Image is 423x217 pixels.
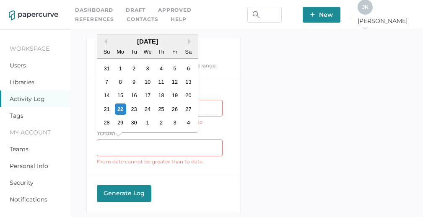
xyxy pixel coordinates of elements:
[97,38,198,45] div: [DATE]
[142,46,153,57] div: We
[142,76,153,88] div: Choose Wednesday, September 10th, 2025
[156,117,167,128] div: Choose Thursday, October 2nd, 2025
[183,103,194,115] div: Choose Saturday, September 27th, 2025
[183,63,194,74] div: Choose Saturday, September 6th, 2025
[253,11,260,18] img: search.bf03fe8b.svg
[100,62,195,129] div: month 2025-09
[101,90,112,101] div: Choose Sunday, September 14th, 2025
[247,7,282,23] input: Search Workspace
[10,62,26,69] a: Users
[97,158,230,165] div: From date cannot be greater than to date
[158,5,191,15] a: Approved
[101,39,107,44] button: Previous Month
[362,25,368,31] i: arrow_right
[169,117,181,128] div: Choose Friday, October 3rd, 2025
[169,103,181,115] div: Choose Friday, September 26th, 2025
[75,5,113,15] a: Dashboard
[115,63,126,74] div: Choose Monday, September 1st, 2025
[10,112,23,119] a: Tags
[126,5,145,15] a: Draft
[101,76,112,88] div: Choose Sunday, September 7th, 2025
[183,117,194,128] div: Choose Saturday, October 4th, 2025
[101,63,112,74] div: Choose Sunday, August 31st, 2025
[169,90,181,101] div: Choose Friday, September 19th, 2025
[101,189,147,197] div: Generate Log
[156,90,167,101] div: Choose Thursday, September 18th, 2025
[10,179,34,186] a: Security
[10,162,48,170] a: Personal Info
[183,76,194,88] div: Choose Saturday, September 13th, 2025
[127,15,158,24] a: Contacts
[75,15,114,24] a: References
[142,117,153,128] div: Choose Wednesday, October 1st, 2025
[188,39,194,44] button: Next Month
[10,145,29,153] a: Teams
[156,63,167,74] div: Choose Thursday, September 4th, 2025
[128,63,140,74] div: Choose Tuesday, September 2nd, 2025
[156,46,167,57] div: Th
[128,46,140,57] div: Tu
[97,185,151,202] button: Generate Log
[169,46,181,57] div: Fr
[9,10,58,21] img: papercurve-logo-colour.7244d18c.svg
[10,95,45,103] a: Activity Log
[101,46,112,57] div: Su
[128,76,140,88] div: Choose Tuesday, September 9th, 2025
[115,90,126,101] div: Choose Monday, September 15th, 2025
[310,12,315,17] img: plus-white.e19ec114.svg
[169,63,181,74] div: Choose Friday, September 5th, 2025
[183,90,194,101] div: Choose Saturday, September 20th, 2025
[101,117,112,128] div: Choose Sunday, September 28th, 2025
[358,17,414,32] span: [PERSON_NAME]
[128,117,140,128] div: Choose Tuesday, September 30th, 2025
[10,78,34,86] a: Libraries
[101,103,112,115] div: Choose Sunday, September 21st, 2025
[142,103,153,115] div: Choose Wednesday, September 24th, 2025
[115,103,126,115] div: Choose Monday, September 22nd, 2025
[171,15,186,24] div: help
[115,46,126,57] div: Mo
[362,4,369,10] span: J K
[169,76,181,88] div: Choose Friday, September 12th, 2025
[183,46,194,57] div: Sa
[115,76,126,88] div: Choose Monday, September 8th, 2025
[128,103,140,115] div: Choose Tuesday, September 23rd, 2025
[156,76,167,88] div: Choose Thursday, September 11th, 2025
[303,7,340,23] button: New
[128,90,140,101] div: Choose Tuesday, September 16th, 2025
[156,103,167,115] div: Choose Thursday, September 25th, 2025
[115,117,126,128] div: Choose Monday, September 29th, 2025
[10,196,47,203] a: Notifications
[142,90,153,101] div: Choose Wednesday, September 17th, 2025
[142,63,153,74] div: Choose Wednesday, September 3rd, 2025
[310,7,333,23] span: New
